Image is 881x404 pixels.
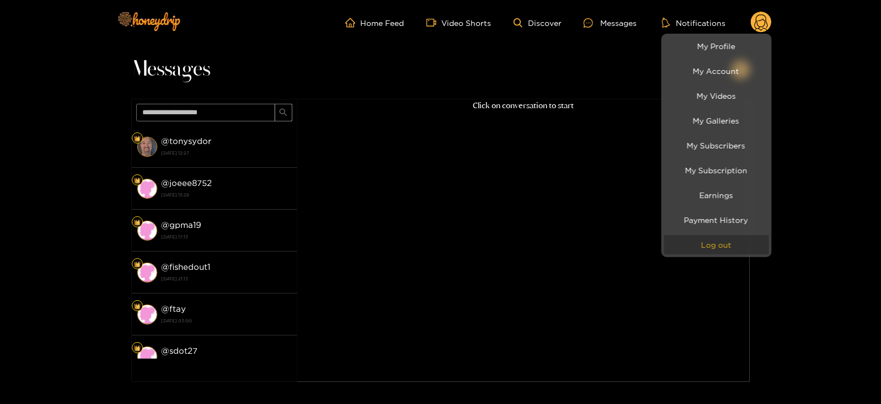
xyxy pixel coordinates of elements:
[664,185,769,205] a: Earnings
[664,111,769,130] a: My Galleries
[664,136,769,155] a: My Subscribers
[664,36,769,56] a: My Profile
[664,161,769,180] a: My Subscription
[664,86,769,105] a: My Videos
[664,235,769,254] button: Log out
[664,61,769,81] a: My Account
[664,210,769,230] a: Payment History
